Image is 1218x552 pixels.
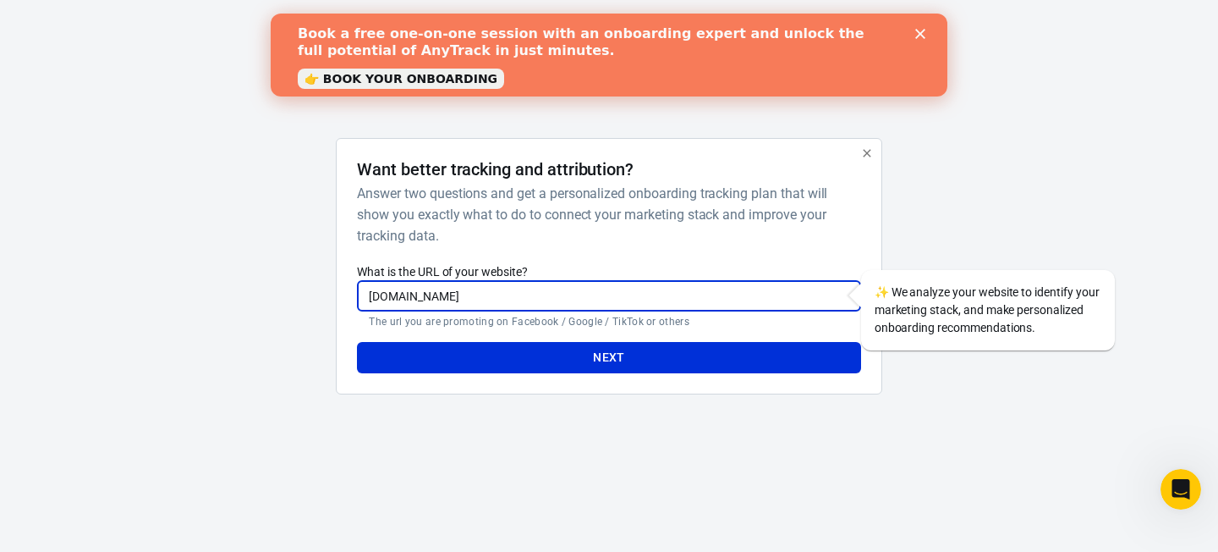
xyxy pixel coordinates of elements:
[369,315,848,328] p: The url you are promoting on Facebook / Google / TikTok or others
[357,183,853,246] h6: Answer two questions and get a personalized onboarding tracking plan that will show you exactly w...
[271,14,947,97] iframe: Intercom live chat banner
[357,263,860,280] label: What is the URL of your website?
[645,15,661,25] div: Close
[357,159,634,179] h4: Want better tracking and attribution?
[186,27,1032,57] div: AnyTrack
[1160,469,1201,510] iframe: Intercom live chat
[875,285,889,299] span: sparkles
[357,342,860,373] button: Next
[357,280,860,312] input: https://yourwebsite.com/landing-page
[861,270,1115,351] div: We analyze your website to identify your marketing stack, and make personalized onboarding recomm...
